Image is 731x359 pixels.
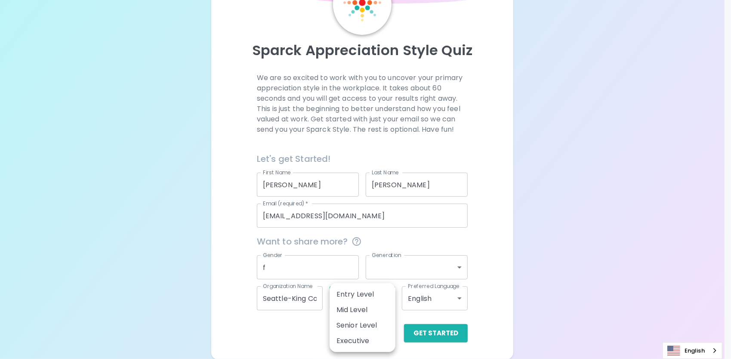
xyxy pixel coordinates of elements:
[330,333,395,349] li: Executive
[663,342,722,359] div: Language
[330,287,395,302] li: Entry Level
[663,343,722,359] a: English
[663,342,722,359] aside: Language selected: English
[330,302,395,318] li: Mid Level
[330,318,395,333] li: Senior Level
